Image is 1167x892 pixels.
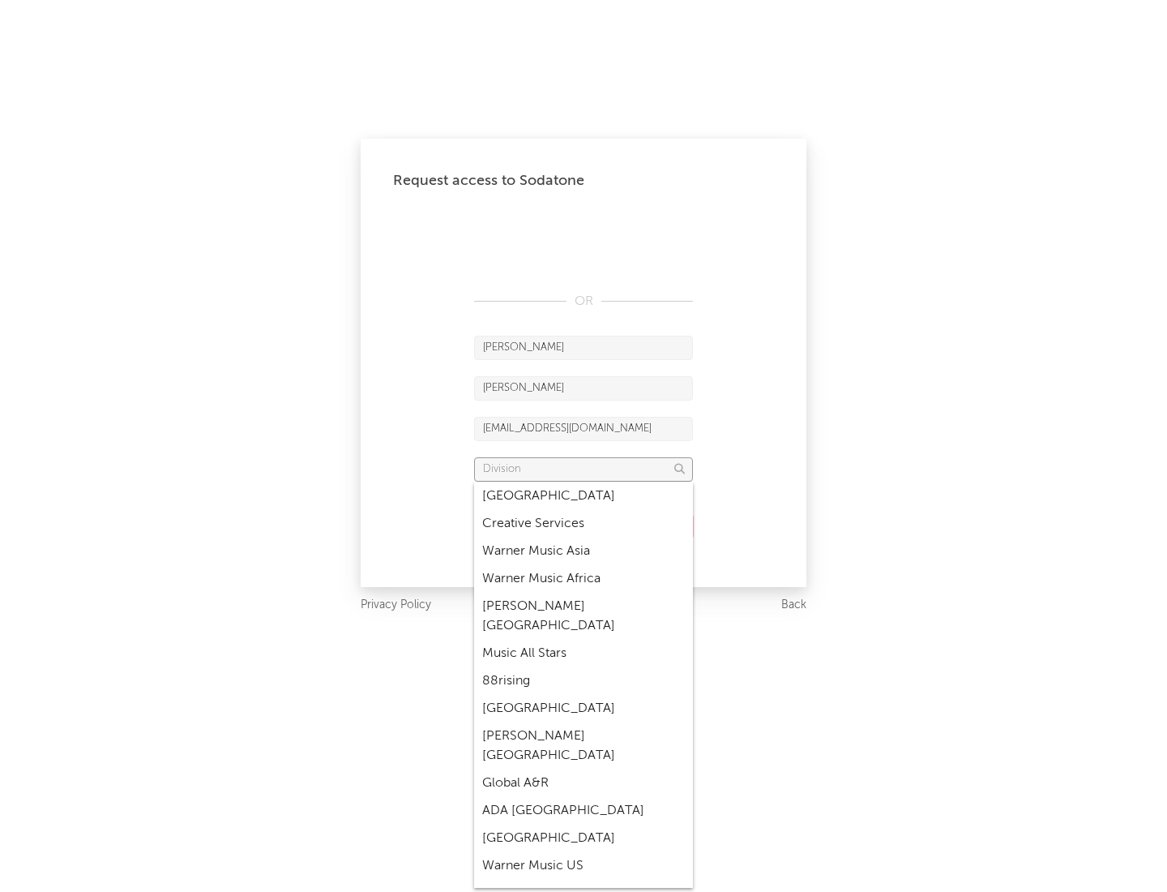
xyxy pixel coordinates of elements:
[474,723,693,770] div: [PERSON_NAME] [GEOGRAPHIC_DATA]
[474,770,693,797] div: Global A&R
[474,593,693,640] div: [PERSON_NAME] [GEOGRAPHIC_DATA]
[474,538,693,565] div: Warner Music Asia
[474,510,693,538] div: Creative Services
[474,695,693,723] div: [GEOGRAPHIC_DATA]
[393,171,774,191] div: Request access to Sodatone
[474,417,693,441] input: Email
[474,825,693,852] div: [GEOGRAPHIC_DATA]
[474,852,693,880] div: Warner Music US
[361,595,431,615] a: Privacy Policy
[474,457,693,482] input: Division
[781,595,806,615] a: Back
[474,667,693,695] div: 88rising
[474,640,693,667] div: Music All Stars
[474,482,693,510] div: [GEOGRAPHIC_DATA]
[474,376,693,401] input: Last Name
[474,336,693,360] input: First Name
[474,565,693,593] div: Warner Music Africa
[474,797,693,825] div: ADA [GEOGRAPHIC_DATA]
[474,292,693,311] div: OR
